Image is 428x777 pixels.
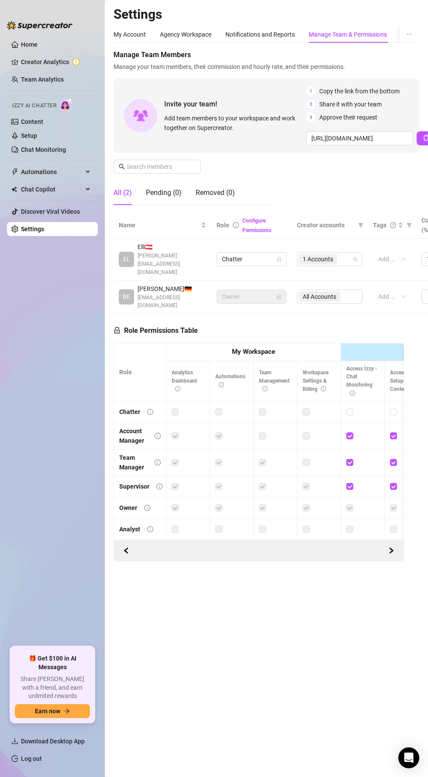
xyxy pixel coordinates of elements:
a: Configure Permissions [242,218,271,233]
a: Content [21,118,43,125]
div: Owner [119,503,137,513]
img: AI Chatter [60,98,73,111]
span: Creator accounts [297,220,355,230]
div: Analyst [119,524,140,534]
a: Log out [21,755,42,762]
span: Share it with your team [319,99,382,109]
span: Team Management [259,370,290,392]
span: filter [358,222,363,228]
span: 3 [306,113,316,122]
button: Earn nowarrow-right [15,704,90,718]
span: info-circle [155,459,161,466]
span: filter [407,222,412,228]
span: Access Izzy Setup - Content [390,370,418,392]
span: lock [114,327,121,334]
th: Role [114,343,166,401]
span: info-circle [350,390,355,396]
span: Automations [215,373,245,388]
span: info-circle [262,386,268,391]
span: Role [217,222,229,229]
span: Earn now [35,708,60,715]
div: Pending (0) [146,188,182,198]
span: filter [405,219,414,232]
span: question-circle [390,222,396,228]
span: Chatter [222,253,281,266]
th: Name [114,212,211,239]
span: Download Desktop App [21,738,85,745]
span: BE [123,292,130,301]
span: Owner [222,290,281,303]
span: Invite your team! [164,99,306,110]
a: Creator Analytics exclamation-circle [21,55,91,69]
span: 🎁 Get $100 in AI Messages [15,654,90,671]
span: info-circle [147,409,153,415]
h2: Settings [114,6,419,23]
span: 1 Accounts [303,254,333,264]
span: Analytics Dashboard [172,370,197,392]
span: info-circle [175,386,180,391]
span: thunderbolt [11,168,18,175]
span: Automations [21,165,83,179]
button: ellipsis [400,26,419,43]
a: Team Analytics [21,76,64,83]
div: Manage Team & Permissions [309,30,387,39]
span: ellipsis [407,31,412,37]
div: Supervisor [119,482,149,491]
span: Elli 🇦🇹 [138,242,206,252]
span: EL [123,254,130,264]
span: Share [PERSON_NAME] with a friend, and earn unlimited rewards [15,675,90,701]
button: Scroll Forward [119,544,133,558]
span: lock [276,294,282,299]
img: Chat Copilot [11,186,17,192]
span: Name [119,220,199,230]
div: Account Manager [119,426,148,445]
span: [PERSON_NAME] 🇩🇪 [138,284,206,294]
span: Tags [373,220,387,230]
a: Home [21,41,38,48]
span: lock [276,257,282,262]
span: 1 [306,86,316,96]
a: Settings [21,226,44,233]
span: Manage your team members, their commission and hourly rate, and their permissions. [114,62,419,72]
span: info-circle [219,382,224,387]
span: arrow-right [64,708,70,714]
span: info-circle [147,526,153,532]
span: Izzy AI Chatter [12,102,56,110]
div: Notifications and Reports [225,30,295,39]
span: Approve their request [319,113,377,122]
span: search [119,164,125,170]
span: 1 Accounts [299,254,337,264]
span: Add team members to your workspace and work together on Supercreator. [164,113,303,133]
div: Removed (0) [196,188,235,198]
a: Chat Monitoring [21,146,66,153]
div: Agency Workspace [160,30,211,39]
span: Copy the link from the bottom [319,86,400,96]
span: 2 [306,99,316,109]
div: My Account [114,30,146,39]
input: Search members [127,162,189,171]
button: Scroll Backward [384,544,398,558]
a: Setup [21,132,37,139]
span: info-circle [321,386,326,391]
span: info-circle [155,433,161,439]
span: Manage Team Members [114,50,419,60]
span: download [11,738,18,745]
span: [PERSON_NAME][EMAIL_ADDRESS][DOMAIN_NAME] [138,252,206,277]
span: right [388,548,394,554]
span: info-circle [144,505,150,511]
div: Open Intercom Messenger [398,747,419,768]
a: Discover Viral Videos [21,208,80,215]
span: [EMAIL_ADDRESS][DOMAIN_NAME] [138,294,206,310]
div: Chatter [119,407,140,417]
span: Workspace Settings & Billing [303,370,328,392]
span: Access Izzy - Chat Monitoring [346,366,377,397]
span: left [123,548,129,554]
span: Chat Copilot [21,182,83,196]
img: logo-BBDzfeDw.svg [7,21,72,30]
span: info-circle [233,222,239,228]
strong: My Workspace [232,348,275,356]
div: All (2) [114,188,132,198]
span: filter [356,219,365,232]
span: info-circle [156,483,162,489]
div: Team Manager [119,453,148,472]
